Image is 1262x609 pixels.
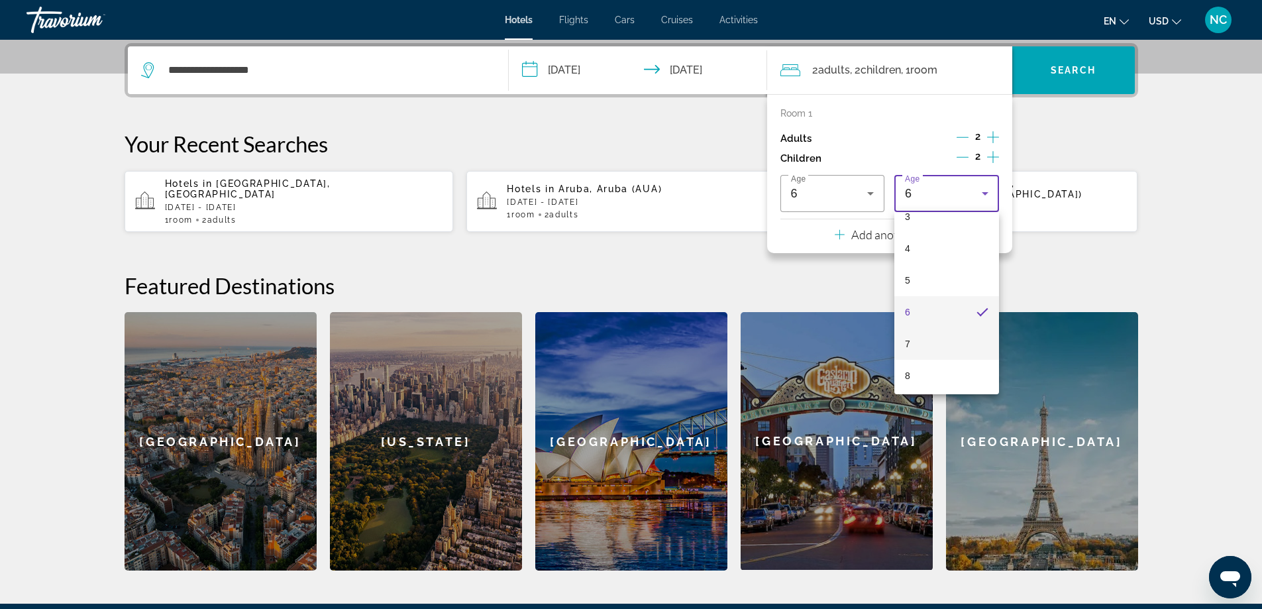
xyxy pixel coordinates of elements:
span: 6 [905,304,910,320]
mat-option: 8 years old [894,360,999,392]
mat-option: 4 years old [894,233,999,264]
span: 7 [905,336,910,352]
span: 5 [905,272,910,288]
mat-option: 6 years old [894,296,999,328]
mat-option: 5 years old [894,264,999,296]
span: 8 [905,368,910,384]
span: 3 [905,209,910,225]
iframe: Button to launch messaging window [1209,556,1251,598]
mat-option: 3 years old [894,201,999,233]
mat-option: 7 years old [894,328,999,360]
span: 4 [905,241,910,256]
mat-option: 9 years old [894,392,999,423]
